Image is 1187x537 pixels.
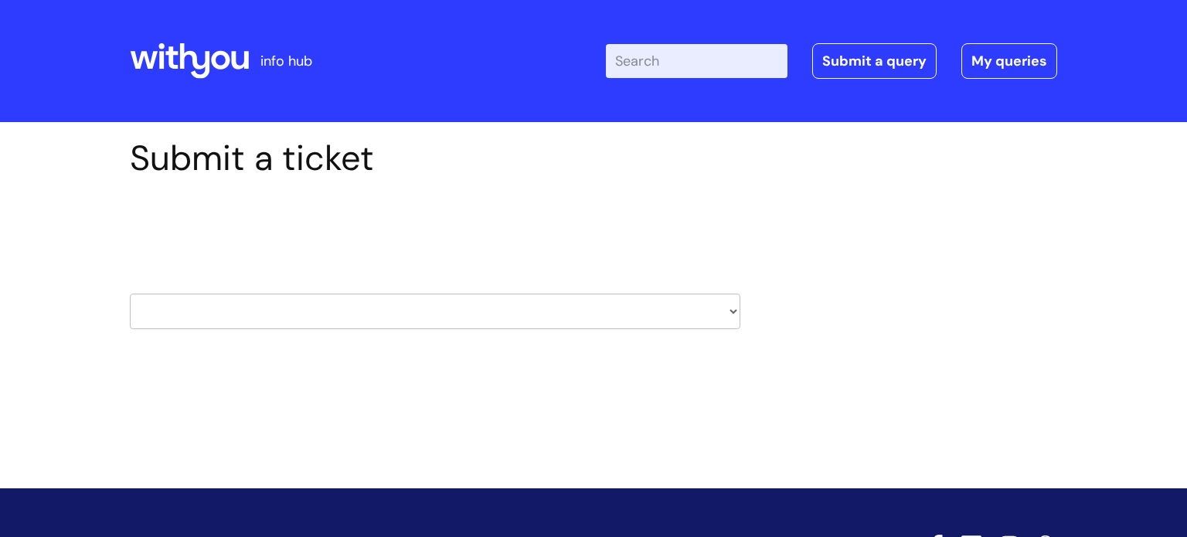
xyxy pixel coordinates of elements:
[812,43,937,79] a: Submit a query
[961,43,1057,79] a: My queries
[606,44,787,78] input: Search
[130,138,740,179] h1: Submit a ticket
[260,49,312,73] p: info hub
[130,215,740,243] h2: Select issue type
